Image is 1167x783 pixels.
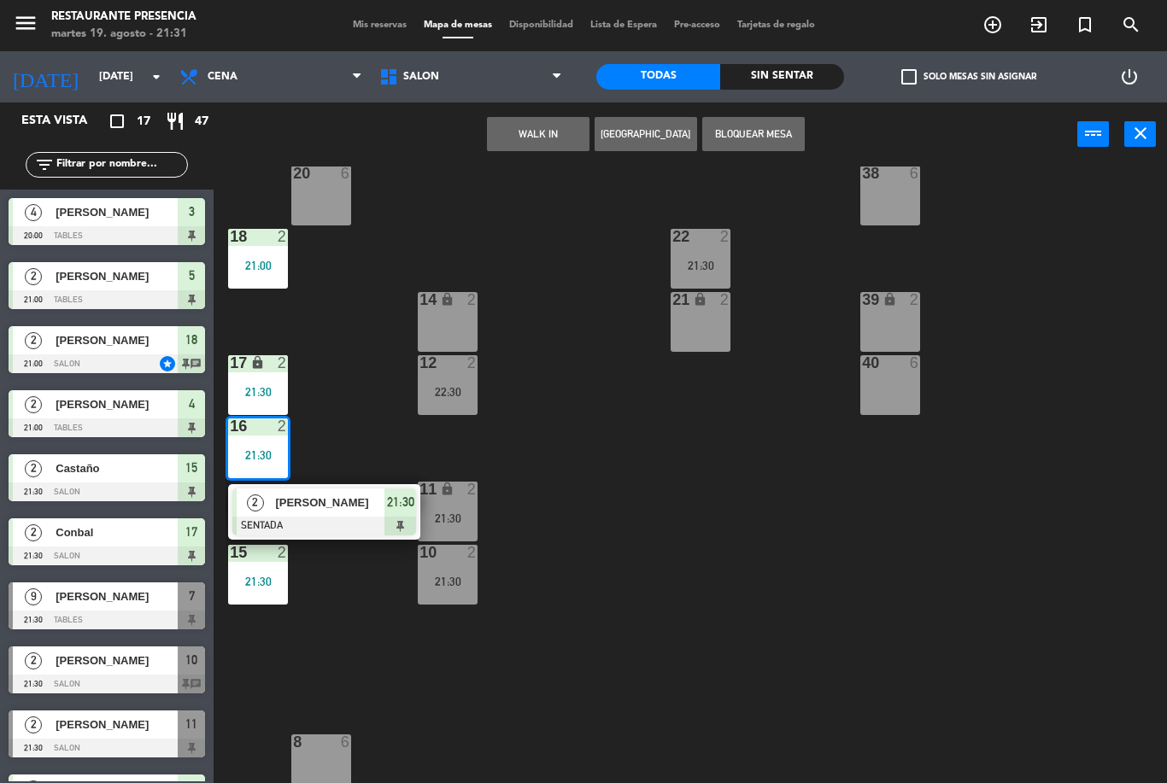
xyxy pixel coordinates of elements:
div: 21:30 [671,260,730,272]
span: Disponibilidad [501,20,582,30]
i: lock [883,292,897,307]
span: 17 [185,522,197,542]
span: check_box_outline_blank [901,69,917,85]
div: 8 [293,734,294,750]
span: [PERSON_NAME] [275,494,384,511]
div: 22:30 [418,386,478,398]
i: menu [13,10,38,36]
i: search [1121,15,1141,35]
div: 2 [467,482,478,497]
span: Castaño [56,459,178,477]
span: 47 [195,112,208,131]
div: 2 [467,545,478,560]
span: 2 [25,460,42,477]
span: WALK IN [1016,10,1062,39]
div: 2 [278,418,288,434]
div: 21:30 [418,512,478,524]
div: 15 [230,545,231,560]
span: 2 [25,652,42,669]
span: [PERSON_NAME] [56,267,178,285]
i: close [1130,123,1151,143]
div: 2 [467,292,478,307]
span: [PERSON_NAME] [56,652,178,669]
span: Conbal [56,523,178,541]
div: 2 [278,229,288,244]
span: 15 [185,458,197,478]
button: Bloquear Mesa [702,117,805,151]
span: 2 [25,268,42,285]
span: 10 [185,650,197,670]
span: 2 [25,396,42,413]
span: 21:30 [387,492,414,512]
div: 38 [862,166,863,181]
div: 2 [467,355,478,371]
i: crop_square [107,111,127,131]
i: lock [440,292,454,307]
span: 2 [25,332,42,349]
span: 4 [25,204,42,221]
i: arrow_drop_down [146,67,167,87]
i: lock [693,292,707,307]
i: turned_in_not [1075,15,1095,35]
input: Filtrar por nombre... [55,155,187,174]
div: 2 [278,355,288,371]
span: Pre-acceso [666,20,729,30]
span: Lista de Espera [582,20,666,30]
div: 22 [672,229,673,244]
span: RESERVAR MESA [970,10,1016,39]
div: 21:30 [228,449,288,461]
button: [GEOGRAPHIC_DATA] [595,117,697,151]
span: 11 [185,714,197,734]
i: exit_to_app [1029,15,1049,35]
div: 18 [230,229,231,244]
div: 14 [419,292,420,307]
button: WALK IN [487,117,589,151]
span: 7 [189,586,195,606]
span: Reserva especial [1062,10,1108,39]
span: 18 [185,330,197,350]
i: power_settings_new [1119,67,1140,87]
span: [PERSON_NAME] [56,716,178,733]
div: 21:30 [228,386,288,398]
i: lock [250,355,265,370]
div: 2 [910,292,920,307]
span: [PERSON_NAME] [56,587,178,605]
div: 2 [278,545,288,560]
div: Esta vista [9,111,123,131]
div: 21:30 [228,576,288,587]
div: 6 [910,166,920,181]
i: lock [440,482,454,496]
div: 40 [862,355,863,371]
div: 6 [341,734,351,750]
span: 2 [25,524,42,541]
div: 20 [293,166,294,181]
span: 5 [189,266,195,286]
span: [PERSON_NAME] [56,331,178,349]
div: 17 [230,355,231,371]
span: SALON [403,71,439,83]
span: 9 [25,588,42,605]
div: martes 19. agosto - 21:31 [51,26,196,43]
div: Restaurante Presencia [51,9,196,26]
i: filter_list [34,155,55,175]
span: Mapa de mesas [415,20,501,30]
span: 4 [189,394,195,414]
i: restaurant [165,111,185,131]
button: power_input [1077,121,1109,147]
div: 21 [672,292,673,307]
i: add_circle_outline [982,15,1003,35]
div: 39 [862,292,863,307]
div: 2 [720,229,730,244]
span: [PERSON_NAME] [56,203,178,221]
button: close [1124,121,1156,147]
span: Mis reservas [344,20,415,30]
div: 16 [230,418,231,434]
span: 2 [247,494,264,511]
i: power_input [1083,123,1104,143]
div: 21:00 [228,260,288,272]
div: Sin sentar [720,64,844,90]
div: 2 [720,292,730,307]
span: Tarjetas de regalo [729,20,824,30]
label: Solo mesas sin asignar [901,69,1036,85]
span: BUSCAR [1108,10,1154,39]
